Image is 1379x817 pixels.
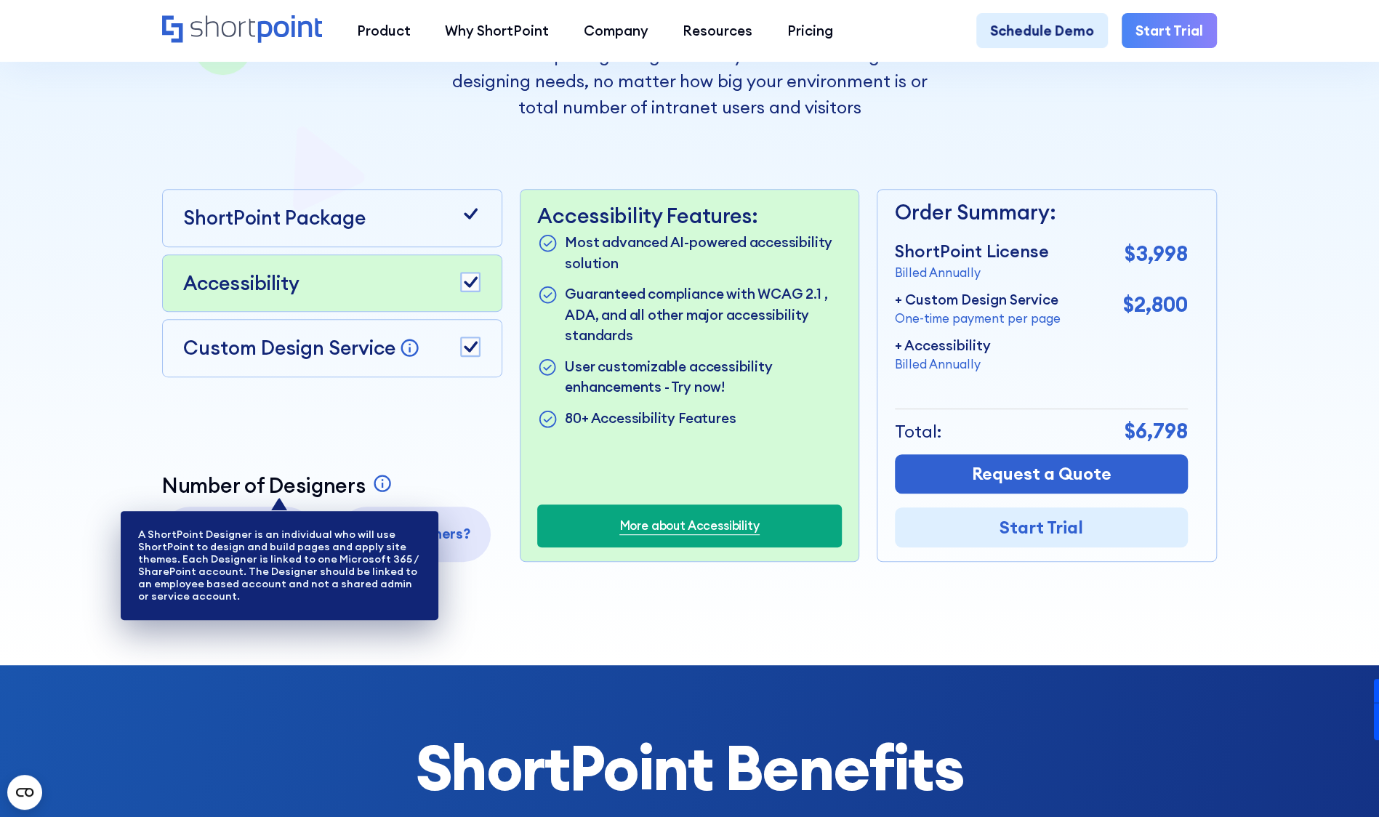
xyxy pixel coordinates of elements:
p: Accessibility Features: [537,204,842,228]
p: Custom Design Service [183,335,395,360]
div: Product [357,20,411,41]
p: ShortPoint Package [183,204,366,233]
p: 2 [217,513,259,555]
p: Guaranteed compliance with WCAG 2.1 , ADA, and all other major accessibility standards [565,283,842,345]
p: More Designers? [346,523,484,544]
p: 3 [265,513,307,555]
div: Company [584,20,648,41]
p: 1 [169,513,210,555]
p: User customizable accessibility enhancements - Try now! [565,356,842,398]
a: Start Trial [895,507,1188,547]
div: Widget de chat [1306,747,1379,817]
p: $6,798 [1125,416,1188,447]
a: Pricing [770,13,850,47]
a: Product [339,13,427,47]
p: 80+ Accessibility Features [565,408,736,430]
a: Resources [665,13,769,47]
a: Why ShortPoint [428,13,566,47]
a: Company [566,13,665,47]
p: Billed Annually [895,355,991,374]
p: + Custom Design Service [895,289,1061,310]
a: Request a Quote [895,454,1188,494]
a: Start Trial [1122,13,1217,47]
p: Billed Annually [895,264,1049,282]
div: Pricing [787,20,832,41]
a: Number of Designers [162,473,397,498]
p: $2,800 [1123,289,1188,321]
a: More about Accessibility [619,517,759,535]
iframe: Chat Widget [1306,747,1379,817]
h2: ShortPoint Benefits [162,734,1217,802]
p: $3,998 [1125,238,1188,270]
p: + Accessibility [895,335,991,355]
p: ShortPoint pricing is aligned with your sites building and designing needs, no matter how big you... [431,43,948,121]
p: Accessibility [183,269,299,298]
p: One-time payment per page [895,310,1061,328]
a: Home [162,15,323,45]
p: Number of Designers [162,473,366,498]
a: Schedule Demo [976,13,1108,47]
p: Order Summary: [895,197,1188,228]
button: Open CMP widget [7,775,42,810]
div: Why ShortPoint [445,20,549,41]
p: ShortPoint License [895,238,1049,265]
div: Resources [683,20,752,41]
p: Most advanced AI-powered accessibility solution [565,232,842,273]
p: Total: [895,419,942,445]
